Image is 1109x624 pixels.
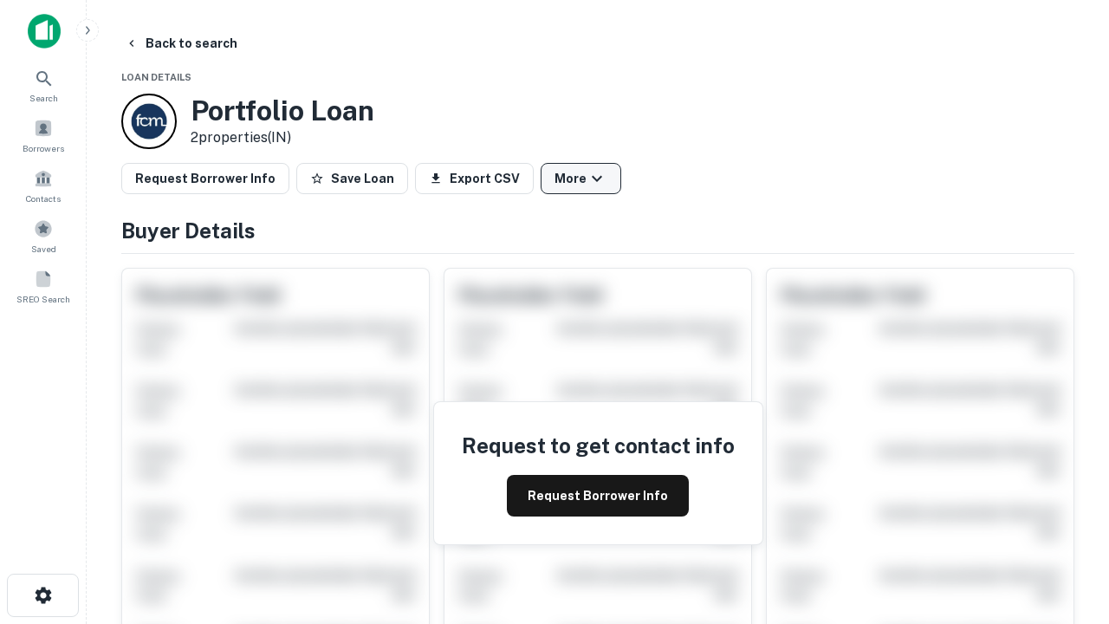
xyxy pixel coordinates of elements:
[462,430,735,461] h4: Request to get contact info
[5,162,81,209] a: Contacts
[5,263,81,309] a: SREO Search
[118,28,244,59] button: Back to search
[5,62,81,108] a: Search
[191,127,374,148] p: 2 properties (IN)
[23,141,64,155] span: Borrowers
[191,94,374,127] h3: Portfolio Loan
[121,163,289,194] button: Request Borrower Info
[121,72,191,82] span: Loan Details
[121,215,1074,246] h4: Buyer Details
[5,112,81,159] a: Borrowers
[16,292,70,306] span: SREO Search
[541,163,621,194] button: More
[26,192,61,205] span: Contacts
[5,212,81,259] a: Saved
[1022,485,1109,569] iframe: Chat Widget
[31,242,56,256] span: Saved
[415,163,534,194] button: Export CSV
[296,163,408,194] button: Save Loan
[507,475,689,517] button: Request Borrower Info
[28,14,61,49] img: capitalize-icon.png
[29,91,58,105] span: Search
